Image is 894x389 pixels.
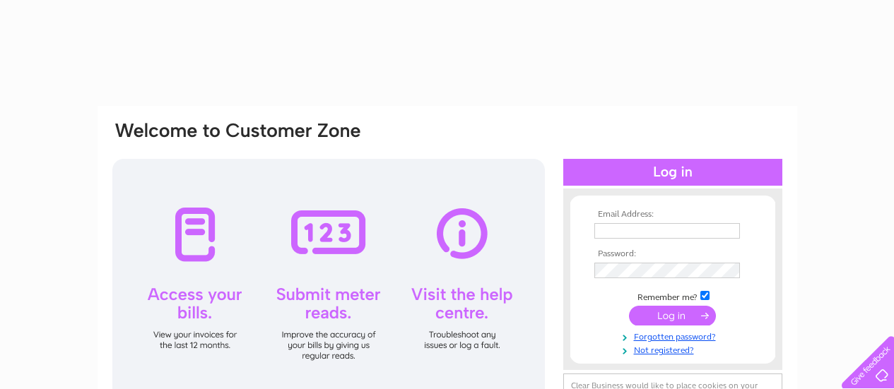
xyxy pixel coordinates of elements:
th: Email Address: [591,210,755,220]
a: Not registered? [594,342,755,356]
input: Submit [629,306,716,325]
td: Remember me? [591,289,755,303]
th: Password: [591,249,755,259]
a: Forgotten password? [594,329,755,342]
